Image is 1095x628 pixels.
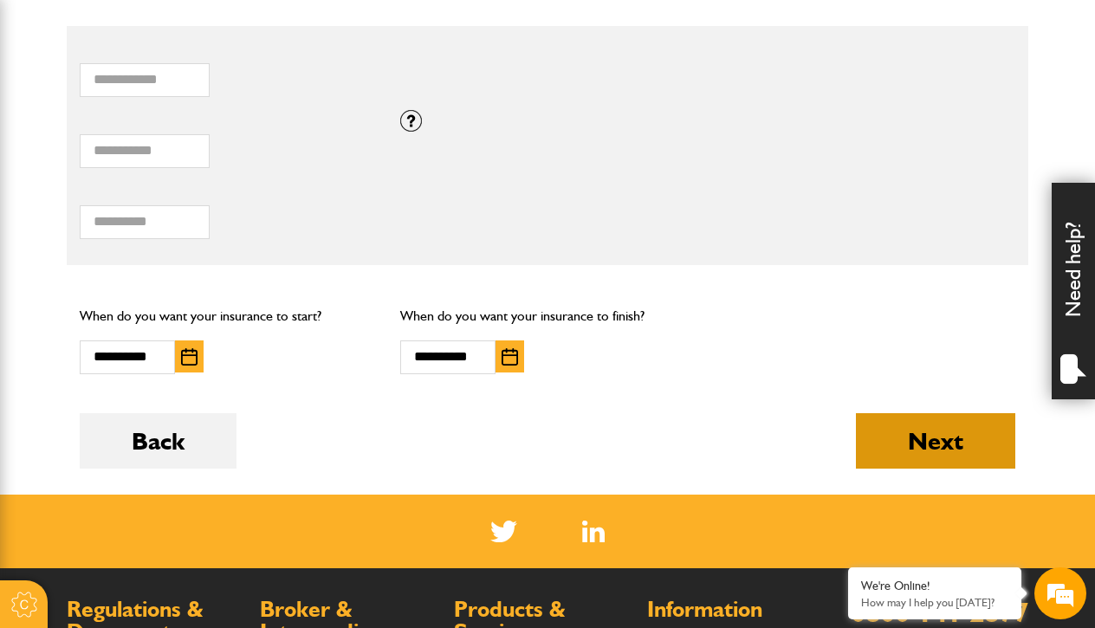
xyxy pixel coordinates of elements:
p: How may I help you today? [861,596,1008,609]
div: Chat with us now [90,97,291,120]
img: Choose date [502,348,518,366]
input: Enter your phone number [23,262,316,301]
img: Linked In [582,521,606,542]
textarea: Type your message and hit 'Enter' [23,314,316,478]
img: Choose date [181,348,198,366]
div: Need help? [1052,183,1095,399]
button: Next [856,413,1015,469]
a: LinkedIn [582,521,606,542]
p: When do you want your insurance to finish? [400,305,695,327]
img: Twitter [490,521,517,542]
input: Enter your last name [23,160,316,198]
div: We're Online! [861,579,1008,593]
input: Enter your email address [23,211,316,249]
img: d_20077148190_company_1631870298795_20077148190 [29,96,73,120]
button: Back [80,413,236,469]
h2: Information [647,599,823,621]
p: When do you want your insurance to start? [80,305,374,327]
em: Start Chat [236,493,314,516]
div: Minimize live chat window [284,9,326,50]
